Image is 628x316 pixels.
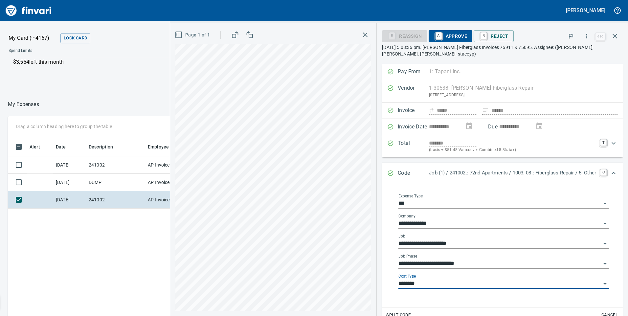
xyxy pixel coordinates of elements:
div: Reassign [382,33,427,38]
td: AP Invoices [145,156,194,174]
a: C [600,169,607,176]
td: 241002 [86,191,145,209]
td: DUMP [86,174,145,191]
td: AP Invoices [145,174,194,191]
span: Date [56,143,75,151]
p: Job (1) / 241002.: 72nd Apartments / 1003. 08.: Fiberglass Repair / 5: Other [429,169,596,177]
span: Description [89,143,113,151]
p: [DATE] 5:08:36 pm. [PERSON_NAME] Fiberglass Invoices 76911 & 75095. Assignee: ([PERSON_NAME], [PE... [382,44,623,57]
a: A [436,32,442,39]
td: [DATE] [53,191,86,209]
td: [DATE] [53,174,86,191]
button: More [579,29,594,43]
label: Job [398,234,405,238]
span: Alert [30,143,40,151]
div: Expand [382,135,623,157]
button: AApprove [429,30,473,42]
p: My Card (···4167) [9,34,58,42]
p: My Expenses [8,101,39,108]
span: Close invoice [594,28,623,44]
img: Finvari [4,3,53,18]
span: Employee [148,143,169,151]
button: Flag [564,29,578,43]
span: Employee [148,143,177,151]
span: Description [89,143,122,151]
p: Code [398,169,429,178]
div: Expand [382,163,623,184]
span: Lock Card [64,34,87,42]
h5: [PERSON_NAME] [566,7,605,14]
span: Approve [434,31,467,42]
a: R [481,32,487,39]
td: [DATE] [53,156,86,174]
td: 241002 [86,156,145,174]
span: Page 1 of 1 [176,31,210,39]
span: Alert [30,143,49,151]
button: Open [600,259,610,268]
button: Open [600,279,610,288]
button: RReject [474,30,513,42]
button: Open [600,219,610,228]
a: T [600,139,607,146]
label: Expense Type [398,194,423,198]
span: Reject [479,31,508,42]
button: Open [600,199,610,208]
a: esc [595,33,605,40]
label: Job Phase [398,254,417,258]
span: Spend Limits [9,48,127,54]
td: AP Invoices [145,191,194,209]
p: (basis + $51.48 Vancouver Combined 8.8% tax) [429,147,596,153]
nav: breadcrumb [8,101,39,108]
label: Company [398,214,415,218]
span: Date [56,143,66,151]
p: Online allowed [3,66,223,73]
button: [PERSON_NAME] [564,5,607,15]
button: Page 1 of 1 [173,29,213,41]
button: Lock Card [60,33,90,43]
p: Total [398,139,429,153]
label: Cost Type [398,274,416,278]
button: Open [600,239,610,248]
p: Drag a column heading here to group the table [16,123,112,130]
p: $3,554 left this month [13,58,219,66]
